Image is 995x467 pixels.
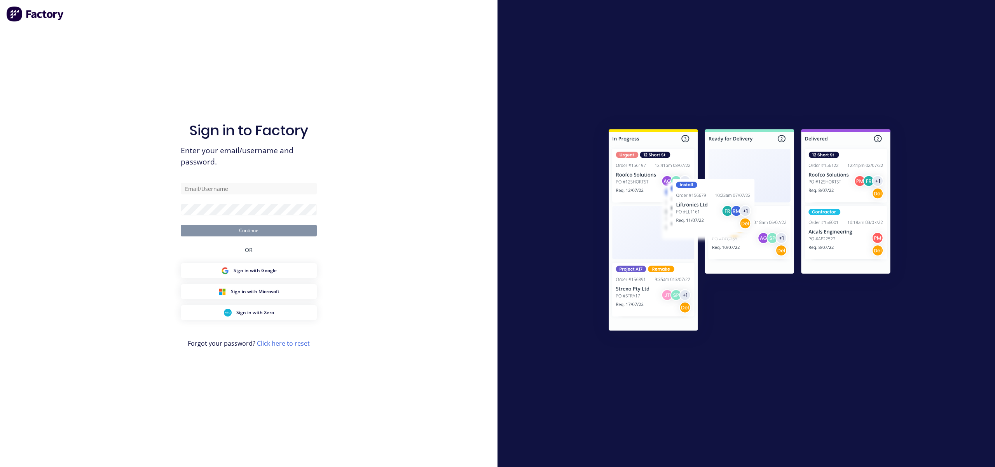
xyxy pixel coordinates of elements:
img: Google Sign in [221,267,229,275]
button: Xero Sign inSign in with Xero [181,305,317,320]
span: Sign in with Microsoft [231,288,279,295]
h1: Sign in to Factory [189,122,308,139]
span: Enter your email/username and password. [181,145,317,168]
img: Sign in [592,114,908,349]
span: Forgot your password? [188,339,310,348]
input: Email/Username [181,183,317,194]
button: Microsoft Sign inSign in with Microsoft [181,284,317,299]
img: Factory [6,6,65,22]
span: Sign in with Xero [236,309,274,316]
a: Click here to reset [257,339,310,348]
div: OR [245,236,253,263]
span: Sign in with Google [234,267,277,274]
img: Xero Sign in [224,309,232,317]
button: Google Sign inSign in with Google [181,263,317,278]
button: Continue [181,225,317,236]
img: Microsoft Sign in [218,288,226,296]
